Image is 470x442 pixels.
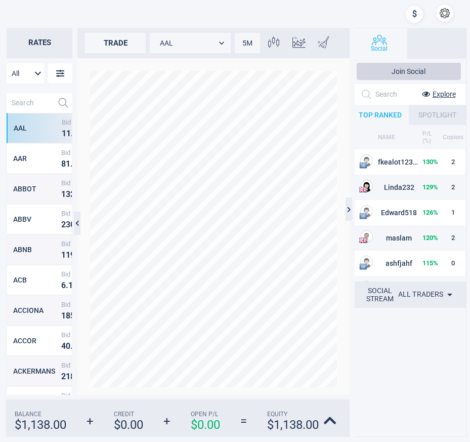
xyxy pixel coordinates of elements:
strong: . [66,280,68,290]
div: ACKERMANS [13,367,59,375]
strong: 1 [66,158,70,168]
div: All [7,63,44,84]
div: 5M [235,33,260,53]
div: ACCIONA [13,306,59,314]
td: 1 [442,200,464,225]
img: EU flag [359,212,367,220]
div: ACB [13,276,59,284]
span: Bid [61,361,102,369]
strong: . [70,158,73,168]
img: US flag [359,237,367,243]
td: Edward518 [352,200,421,225]
img: US flag [359,187,367,192]
strong: 9 [70,250,75,259]
strong: 8 [61,158,66,168]
tr: US flagmaslam120%2 [352,225,465,251]
div: All traders [398,287,456,303]
strong: 8 [66,310,70,320]
strong: 1 [61,250,66,259]
strong: 1 [62,128,66,138]
strong: $ 1,138.00 [15,418,66,432]
h2: Rates [7,28,72,58]
strong: + [87,414,94,428]
button: Join Social [357,63,461,80]
strong: 1 [61,189,66,198]
th: NAME [352,125,421,149]
tr: US flagLinda232129%2 [352,175,465,200]
span: Credit [114,411,143,418]
div: trade [85,33,146,53]
strong: 1 [66,371,70,381]
strong: $ 1,138.00 [267,418,319,432]
div: TOP RANKED [352,105,409,125]
span: Bid [61,331,102,338]
strong: 4 [61,341,66,350]
span: Explore [433,90,456,98]
span: Bid [61,148,102,156]
img: EU flag [359,162,367,170]
strong: 126 % [422,209,438,216]
td: rrr2345 [352,276,421,301]
div: AAR [13,154,59,163]
div: AAL [14,124,59,132]
strong: 1 [68,280,73,290]
strong: 3 [66,189,70,198]
td: 0 [442,251,464,276]
div: ABNB [13,246,59,254]
td: 2 [442,149,464,175]
strong: 8 [70,371,75,381]
tr: EU flagashfjahf115%0 [352,251,465,276]
strong: 2 [70,189,75,198]
th: Copiers [442,125,464,149]
td: 2 [442,175,464,200]
span: Bid [61,270,102,277]
div: grid [7,113,72,414]
strong: . [70,341,73,350]
td: fkealot123123 [352,149,421,175]
td: maslam [352,225,421,251]
strong: 1 [61,310,66,320]
span: Bid [62,118,102,126]
strong: $ 0.00 [191,418,220,432]
span: Bid [61,179,102,186]
strong: . [71,128,73,138]
span: Bid [61,239,102,247]
img: sirix [8,5,63,60]
th: P/L (%) [421,125,442,149]
strong: 2 [61,219,66,229]
tr: rrr23451 [352,276,465,301]
button: Explore [414,87,456,102]
tr: EU flagEdward518126%1 [352,200,465,225]
strong: 1 [66,250,70,259]
td: 1 [442,276,464,301]
td: Linda232 [352,175,421,200]
div: SOCIAL STREAM [362,287,398,303]
strong: 115 % [422,259,438,267]
td: 2 [442,225,464,251]
div: AAL [150,33,231,53]
span: Social [371,45,388,52]
span: Balance [15,411,66,418]
div: ACCOR [13,337,59,345]
span: Bid [61,391,102,399]
span: Open P/L [191,411,220,418]
span: Bid [61,300,102,308]
tr: EU flagfkealot123123130%2 [352,149,465,175]
span: Join Social [392,67,425,75]
input: Search [375,87,414,102]
span: Bid [61,209,102,217]
strong: 3 [66,219,70,229]
strong: 2 [61,371,66,381]
strong: 1 [66,128,71,138]
strong: 6 [61,280,66,290]
span: Equity [267,411,319,418]
button: Social [352,28,407,59]
strong: $ 0.00 [114,418,143,432]
input: Search [7,93,53,113]
strong: 130 % [422,158,438,166]
strong: 0 [66,341,70,350]
td: ashfjahf [352,251,421,276]
div: ABBOT [13,185,59,193]
div: ABBV [13,215,59,223]
strong: 0 [70,219,75,229]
